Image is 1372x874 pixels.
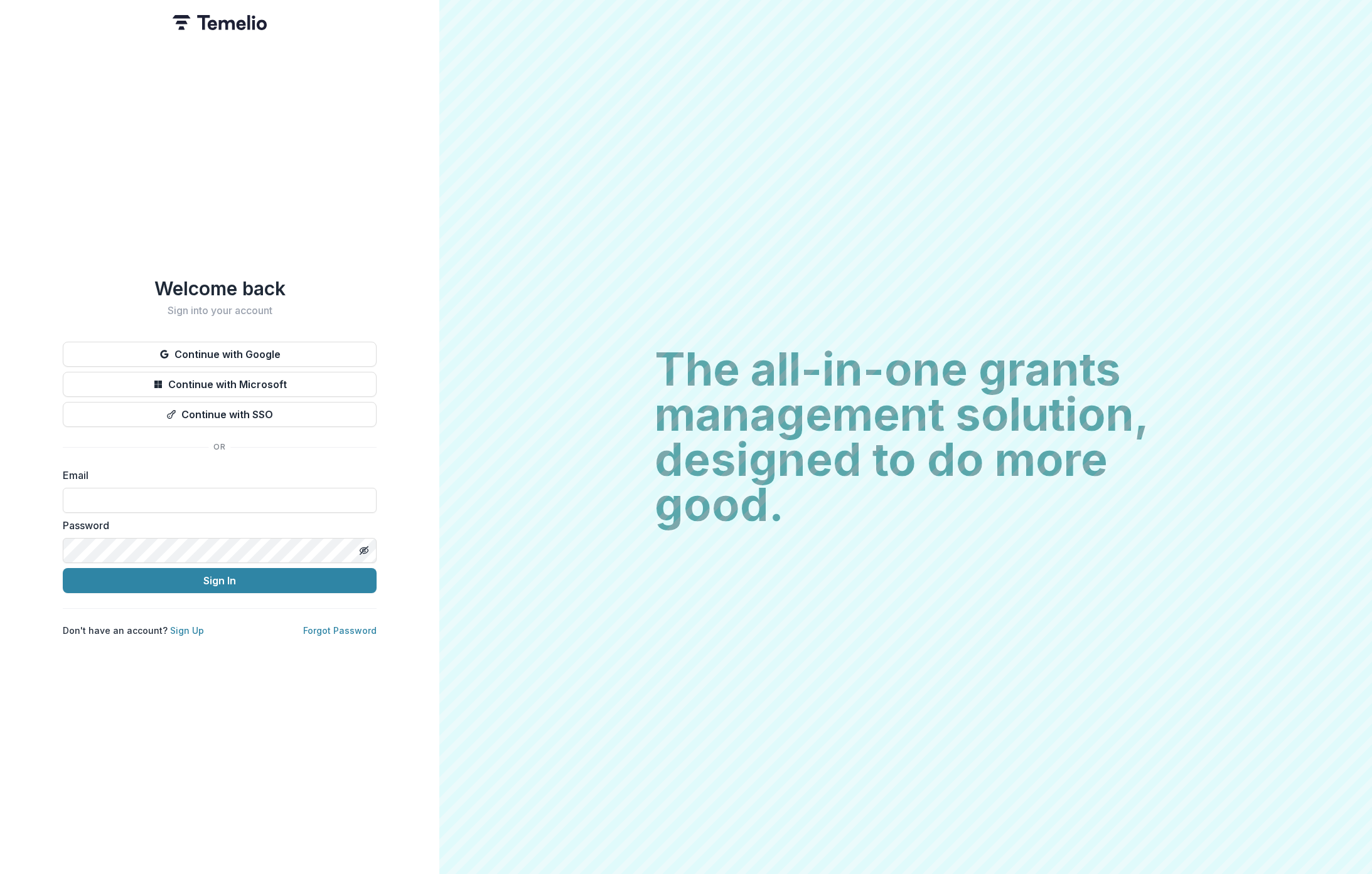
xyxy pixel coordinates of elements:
[63,372,377,397] button: Continue with Microsoft
[63,277,377,300] h1: Welcome back
[63,468,369,483] label: Email
[63,518,369,533] label: Password
[170,625,204,636] a: Sign Up
[303,625,377,636] a: Forgot Password
[354,540,374,561] button: Toggle password visibility
[63,402,377,427] button: Continue with SSO
[63,624,204,637] p: Don't have an account?
[63,568,377,593] button: Sign In
[173,15,267,30] img: Temelio
[63,305,377,317] h2: Sign into your account
[63,342,377,367] button: Continue with Google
